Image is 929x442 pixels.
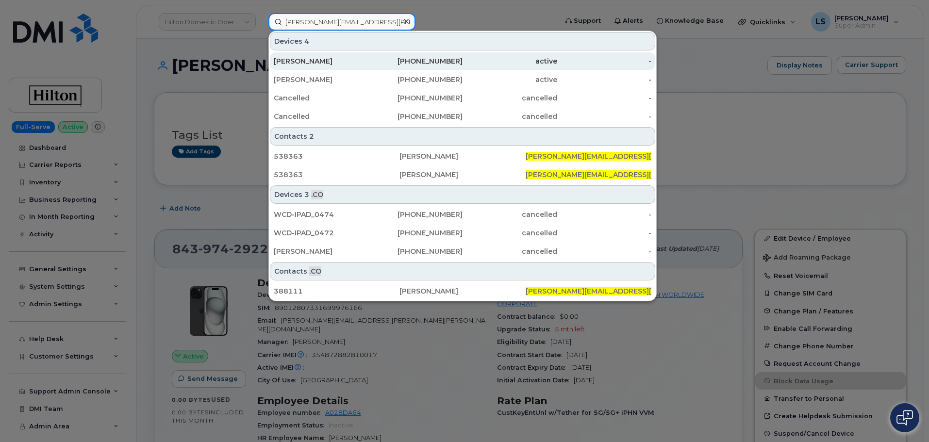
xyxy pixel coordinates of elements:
[270,127,655,146] div: Contacts
[368,112,463,121] div: [PHONE_NUMBER]
[304,190,309,199] span: 3
[463,75,557,84] div: active
[557,75,652,84] div: -
[368,56,463,66] div: [PHONE_NUMBER]
[274,286,399,296] div: 388111
[896,410,913,426] img: Open chat
[304,36,309,46] span: 4
[270,166,655,183] a: 538363[PERSON_NAME][PERSON_NAME][EMAIL_ADDRESS][PERSON_NAME][DOMAIN_NAME]
[270,185,655,204] div: Devices
[270,262,655,280] div: Contacts
[526,287,766,295] span: [PERSON_NAME][EMAIL_ADDRESS][PERSON_NAME][DOMAIN_NAME]
[463,56,557,66] div: active
[399,151,525,161] div: [PERSON_NAME]
[274,151,399,161] div: 538363
[463,93,557,103] div: cancelled
[309,131,314,141] span: 2
[274,170,399,180] div: 538363
[557,56,652,66] div: -
[557,210,652,219] div: -
[270,282,655,300] a: 388111[PERSON_NAME][PERSON_NAME][EMAIL_ADDRESS][PERSON_NAME][DOMAIN_NAME]
[368,246,463,256] div: [PHONE_NUMBER]
[463,246,557,256] div: cancelled
[274,228,368,238] div: WCD-IPAD_0472
[463,112,557,121] div: cancelled
[399,170,525,180] div: [PERSON_NAME]
[463,228,557,238] div: cancelled
[309,266,321,276] span: .CO
[270,71,655,88] a: [PERSON_NAME][PHONE_NUMBER]active-
[274,210,368,219] div: WCD-IPAD_0474
[368,93,463,103] div: [PHONE_NUMBER]
[270,89,655,107] a: Cancelled[PHONE_NUMBER]cancelled-
[557,228,652,238] div: -
[557,93,652,103] div: -
[270,32,655,50] div: Devices
[399,286,525,296] div: [PERSON_NAME]
[526,152,766,161] span: [PERSON_NAME][EMAIL_ADDRESS][PERSON_NAME][DOMAIN_NAME]
[270,224,655,242] a: WCD-IPAD_0472[PHONE_NUMBER]cancelled-
[270,52,655,70] a: [PERSON_NAME][PHONE_NUMBER]active-
[557,246,652,256] div: -
[274,112,368,121] div: Cancelled
[557,112,652,121] div: -
[368,210,463,219] div: [PHONE_NUMBER]
[274,75,368,84] div: [PERSON_NAME]
[270,243,655,260] a: [PERSON_NAME][PHONE_NUMBER]cancelled-
[274,56,368,66] div: [PERSON_NAME]
[526,170,766,179] span: [PERSON_NAME][EMAIL_ADDRESS][PERSON_NAME][DOMAIN_NAME]
[368,228,463,238] div: [PHONE_NUMBER]
[270,147,655,165] a: 538363[PERSON_NAME][PERSON_NAME][EMAIL_ADDRESS][PERSON_NAME][DOMAIN_NAME]
[274,246,368,256] div: [PERSON_NAME]
[270,206,655,223] a: WCD-IPAD_0474[PHONE_NUMBER]cancelled-
[311,190,323,199] span: .CO
[463,210,557,219] div: cancelled
[270,108,655,125] a: Cancelled[PHONE_NUMBER]cancelled-
[368,75,463,84] div: [PHONE_NUMBER]
[274,93,368,103] div: Cancelled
